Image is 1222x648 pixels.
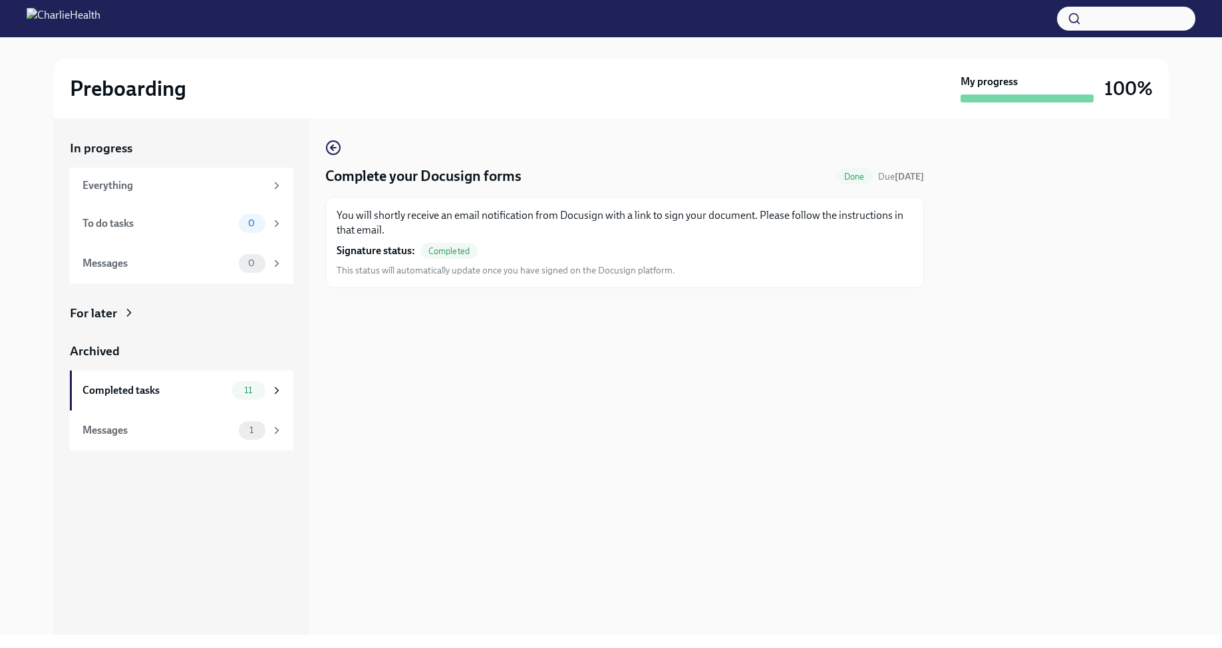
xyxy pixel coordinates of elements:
[70,410,293,450] a: Messages1
[1104,77,1153,100] h3: 100%
[240,218,263,228] span: 0
[895,171,924,182] strong: [DATE]
[836,172,873,182] span: Done
[337,208,913,238] p: You will shortly receive an email notification from Docusign with a link to sign your document. P...
[82,256,233,271] div: Messages
[82,178,265,193] div: Everything
[82,216,233,231] div: To do tasks
[961,75,1018,89] strong: My progress
[70,168,293,204] a: Everything
[236,385,260,395] span: 11
[70,343,293,360] a: Archived
[878,171,924,182] span: Due
[70,204,293,243] a: To do tasks0
[70,75,186,102] h2: Preboarding
[241,425,261,435] span: 1
[878,170,924,183] span: August 4th, 2025 08:00
[70,305,293,322] a: For later
[240,258,263,268] span: 0
[82,423,233,438] div: Messages
[420,246,478,256] span: Completed
[337,264,675,277] span: This status will automatically update once you have signed on the Docusign platform.
[70,371,293,410] a: Completed tasks11
[82,383,227,398] div: Completed tasks
[27,8,100,29] img: CharlieHealth
[325,166,522,186] h4: Complete your Docusign forms
[70,243,293,283] a: Messages0
[337,243,415,258] strong: Signature status:
[70,140,293,157] a: In progress
[70,305,117,322] div: For later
